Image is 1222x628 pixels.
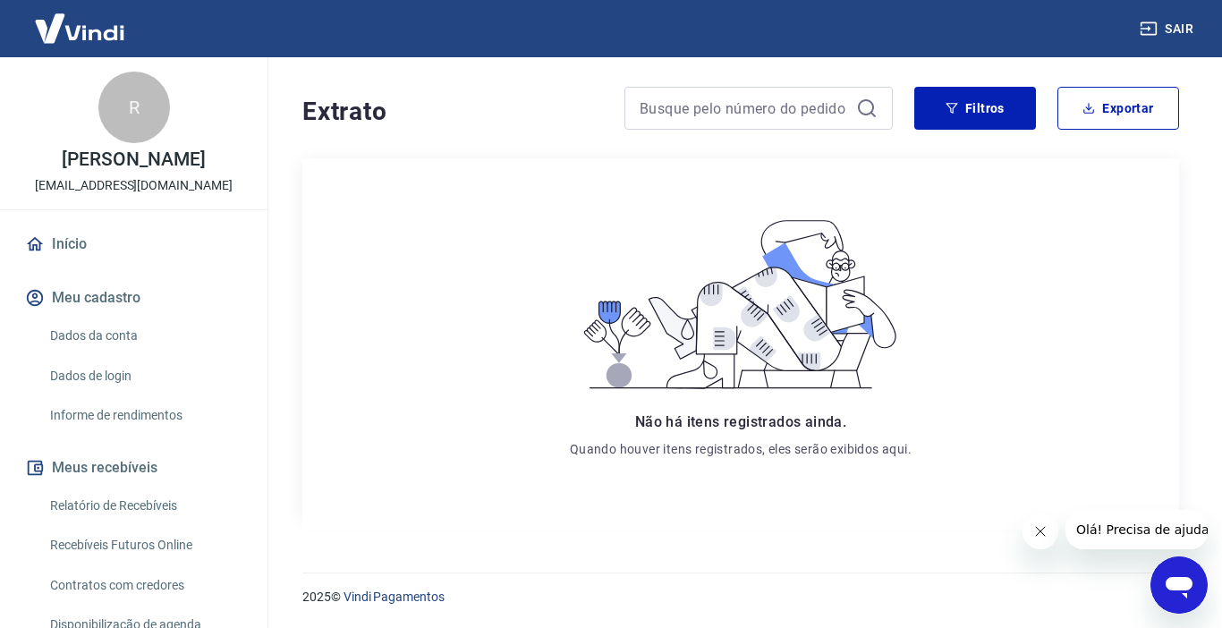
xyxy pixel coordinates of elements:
[35,176,233,195] p: [EMAIL_ADDRESS][DOMAIN_NAME]
[43,488,246,524] a: Relatório de Recebíveis
[43,397,246,434] a: Informe de rendimentos
[640,95,849,122] input: Busque pelo número do pedido
[43,567,246,604] a: Contratos com credores
[1065,510,1208,549] iframe: Mensagem da empresa
[344,590,445,604] a: Vindi Pagamentos
[1136,13,1201,46] button: Sair
[1057,87,1179,130] button: Exportar
[1023,513,1058,549] iframe: Fechar mensagem
[21,225,246,264] a: Início
[21,278,246,318] button: Meu cadastro
[570,440,912,458] p: Quando houver itens registrados, eles serão exibidos aqui.
[635,413,846,430] span: Não há itens registrados ainda.
[21,448,246,488] button: Meus recebíveis
[43,318,246,354] a: Dados da conta
[11,13,150,27] span: Olá! Precisa de ajuda?
[21,1,138,55] img: Vindi
[302,94,603,130] h4: Extrato
[43,527,246,564] a: Recebíveis Futuros Online
[914,87,1036,130] button: Filtros
[62,150,205,169] p: [PERSON_NAME]
[302,588,1179,607] p: 2025 ©
[98,72,170,143] div: R
[1150,556,1208,614] iframe: Botão para abrir a janela de mensagens
[43,358,246,395] a: Dados de login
